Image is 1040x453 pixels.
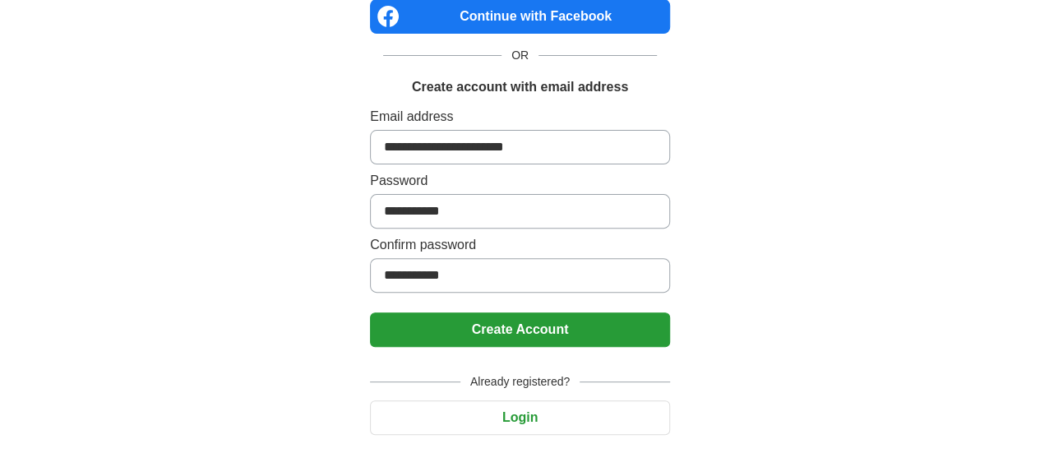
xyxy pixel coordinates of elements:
[370,171,670,191] label: Password
[370,235,670,255] label: Confirm password
[370,410,670,424] a: Login
[412,77,628,97] h1: Create account with email address
[502,47,538,64] span: OR
[370,400,670,435] button: Login
[370,107,670,127] label: Email address
[460,373,580,391] span: Already registered?
[370,312,670,347] button: Create Account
